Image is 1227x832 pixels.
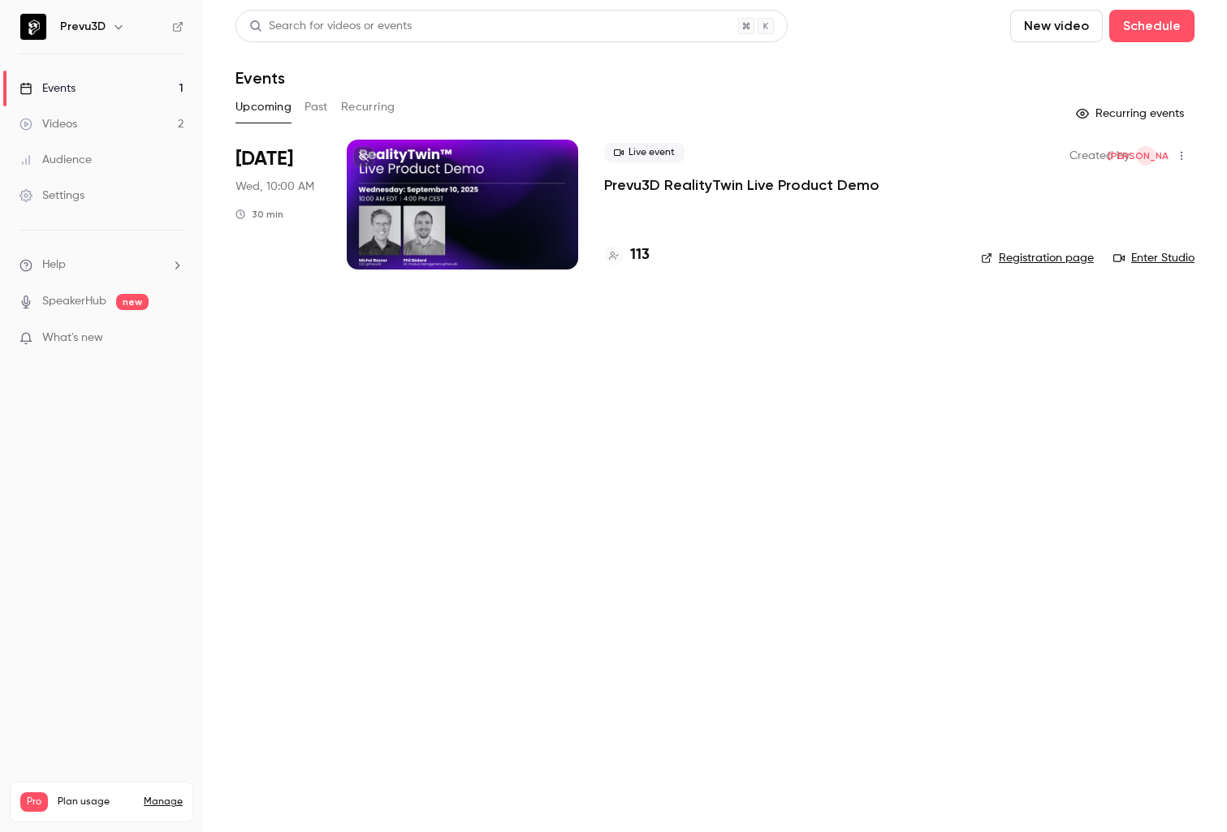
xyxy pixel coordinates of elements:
a: 113 [604,244,650,266]
button: New video [1010,10,1103,42]
button: Past [305,94,328,120]
span: Help [42,256,66,274]
button: Schedule [1109,10,1195,42]
span: Wed, 10:00 AM [235,179,314,195]
li: help-dropdown-opener [19,256,184,274]
a: SpeakerHub [42,293,106,310]
a: Enter Studio [1113,250,1195,266]
a: Manage [144,795,183,808]
button: Upcoming [235,94,292,120]
span: Live event [604,143,685,162]
div: Videos [19,116,77,132]
a: Prevu3D RealityTwin Live Product Demo [604,175,879,195]
span: Pro [20,792,48,812]
span: What's new [42,330,103,347]
span: new [116,294,149,310]
span: [DATE] [235,146,293,172]
div: Search for videos or events [249,18,412,35]
div: Settings [19,188,84,204]
button: Recurring events [1069,101,1195,127]
div: 30 min [235,208,283,221]
span: [PERSON_NAME] [1108,146,1185,166]
div: Events [19,80,76,97]
div: Sep 10 Wed, 10:00 AM (America/Toronto) [235,140,321,269]
a: Registration page [981,250,1094,266]
img: Prevu3D [20,14,46,40]
h6: Prevu3D [60,19,106,35]
span: Julie Osmond [1136,146,1156,166]
h4: 113 [630,244,650,266]
h1: Events [235,68,285,88]
button: Recurring [341,94,395,120]
div: Audience [19,152,92,168]
span: Created by [1069,146,1130,166]
span: Plan usage [58,795,134,808]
